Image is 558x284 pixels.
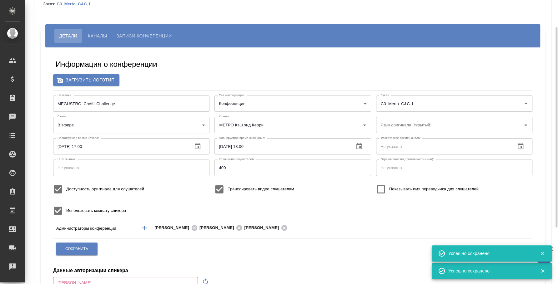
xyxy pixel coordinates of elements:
[486,227,488,228] button: Open
[521,99,530,108] button: Open
[389,186,479,192] span: Показывать имя переводчика для слушателей
[59,32,77,40] span: Детали
[214,95,371,112] div: Конференция
[536,251,549,256] button: Закрыть
[536,268,549,274] button: Закрыть
[56,59,157,69] h5: Информация о конференции
[154,225,193,231] span: [PERSON_NAME]
[56,225,135,232] p: Администраторы конференции
[244,225,283,231] span: [PERSON_NAME]
[53,117,209,133] div: В эфире
[53,267,128,274] h4: Данные авторизации спикера
[199,224,244,232] div: [PERSON_NAME]
[53,74,119,86] label: Загрузить логотип
[58,76,114,84] span: Загрузить логотип
[154,224,199,232] div: [PERSON_NAME]
[53,138,188,154] input: Не указано
[521,121,530,130] button: Open
[376,159,532,176] input: Не указано
[66,208,126,214] span: Использовать комнату спикера
[53,159,209,176] input: Не указана
[88,32,107,40] span: Каналы
[65,246,88,252] span: Сохранить
[57,2,95,6] p: C3_Merto_C&C-1
[244,224,289,232] div: [PERSON_NAME]
[448,250,531,257] div: Успешно сохранено
[360,121,369,130] button: Open
[56,242,98,255] button: Сохранить
[53,95,209,112] input: Не указан
[448,268,531,274] div: Успешно сохранено
[214,159,371,176] input: Не указано
[116,32,172,40] span: Записи конференции
[137,220,152,235] button: Добавить менеджера
[214,138,349,154] input: Не указано
[376,138,510,154] input: Не указано
[66,186,144,192] span: Доступность оригинала для слушателей
[43,2,57,6] p: Заказ:
[57,1,95,6] a: C3_Merto_C&C-1
[199,225,238,231] span: [PERSON_NAME]
[228,186,294,192] span: Транслировать видео слушателям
